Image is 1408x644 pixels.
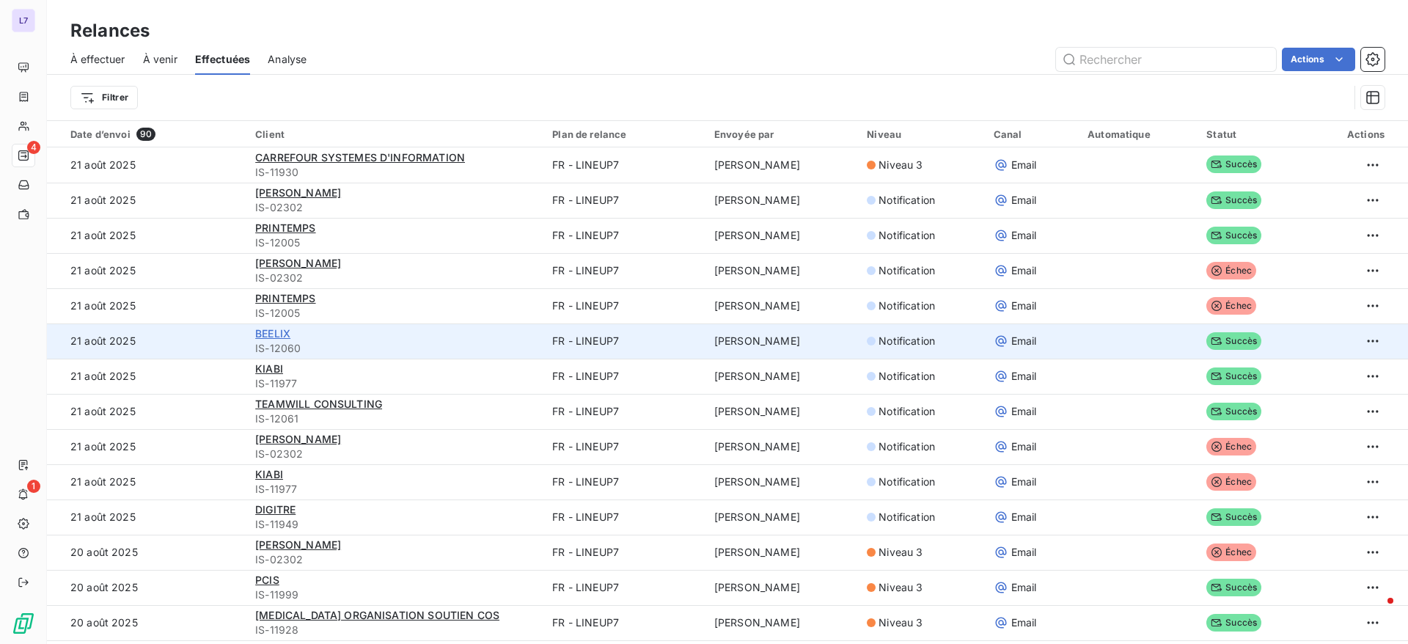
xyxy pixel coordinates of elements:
[1206,262,1256,279] span: Échec
[255,186,341,199] span: [PERSON_NAME]
[543,288,705,323] td: FR - LINEUP7
[1206,614,1261,632] span: Succès
[12,9,35,32] div: L7
[1206,403,1261,420] span: Succès
[879,193,935,208] span: Notification
[1011,299,1037,313] span: Email
[1206,367,1261,385] span: Succès
[47,605,246,640] td: 20 août 2025
[47,183,246,218] td: 21 août 2025
[1011,510,1037,524] span: Email
[705,323,858,359] td: [PERSON_NAME]
[1206,438,1256,455] span: Échec
[543,500,705,535] td: FR - LINEUP7
[255,411,535,426] span: IS-12061
[255,271,535,285] span: IS-02302
[47,535,246,570] td: 20 août 2025
[543,147,705,183] td: FR - LINEUP7
[1206,297,1256,315] span: Échec
[1206,155,1261,173] span: Succès
[47,500,246,535] td: 21 août 2025
[70,52,125,67] span: À effectuer
[255,257,341,269] span: [PERSON_NAME]
[47,147,246,183] td: 21 août 2025
[268,52,307,67] span: Analyse
[879,263,935,278] span: Notification
[255,552,535,567] span: IS-02302
[255,398,382,410] span: TEAMWILL CONSULTING
[543,394,705,429] td: FR - LINEUP7
[879,228,935,243] span: Notification
[543,570,705,605] td: FR - LINEUP7
[1206,544,1256,561] span: Échec
[705,253,858,288] td: [PERSON_NAME]
[1206,332,1261,350] span: Succès
[1011,439,1037,454] span: Email
[70,128,238,141] div: Date d’envoi
[195,52,251,67] span: Effectuées
[255,623,535,637] span: IS-11928
[47,429,246,464] td: 21 août 2025
[1011,475,1037,489] span: Email
[1056,48,1276,71] input: Rechercher
[705,359,858,394] td: [PERSON_NAME]
[879,580,923,595] span: Niveau 3
[255,292,315,304] span: PRINTEMPS
[255,609,499,621] span: [MEDICAL_DATA] ORGANISATION SOUTIEN COS
[1206,473,1256,491] span: Échec
[543,429,705,464] td: FR - LINEUP7
[1011,615,1037,630] span: Email
[255,165,535,180] span: IS-11930
[255,503,296,516] span: DIGITRE
[255,433,341,445] span: [PERSON_NAME]
[705,147,858,183] td: [PERSON_NAME]
[255,517,535,532] span: IS-11949
[255,447,535,461] span: IS-02302
[543,605,705,640] td: FR - LINEUP7
[47,323,246,359] td: 21 août 2025
[705,183,858,218] td: [PERSON_NAME]
[1358,594,1393,629] iframe: Intercom live chat
[1313,128,1385,140] div: Actions
[1206,128,1296,140] div: Statut
[47,253,246,288] td: 21 août 2025
[255,376,535,391] span: IS-11977
[714,128,849,140] div: Envoyée par
[1011,545,1037,560] span: Email
[47,218,246,253] td: 21 août 2025
[994,128,1070,140] div: Canal
[1011,193,1037,208] span: Email
[1011,369,1037,384] span: Email
[543,359,705,394] td: FR - LINEUP7
[879,369,935,384] span: Notification
[255,200,535,215] span: IS-02302
[27,480,40,493] span: 1
[255,588,535,602] span: IS-11999
[705,218,858,253] td: [PERSON_NAME]
[705,570,858,605] td: [PERSON_NAME]
[1206,579,1261,596] span: Succès
[543,464,705,500] td: FR - LINEUP7
[705,605,858,640] td: [PERSON_NAME]
[543,323,705,359] td: FR - LINEUP7
[1282,48,1355,71] button: Actions
[255,327,290,340] span: BEELIX
[879,510,935,524] span: Notification
[47,359,246,394] td: 21 août 2025
[1011,580,1037,595] span: Email
[255,222,315,234] span: PRINTEMPS
[543,183,705,218] td: FR - LINEUP7
[1206,508,1261,526] span: Succès
[705,394,858,429] td: [PERSON_NAME]
[255,362,283,375] span: KIABI
[705,429,858,464] td: [PERSON_NAME]
[255,482,535,497] span: IS-11977
[1011,334,1037,348] span: Email
[1011,228,1037,243] span: Email
[143,52,177,67] span: À venir
[879,439,935,454] span: Notification
[1206,191,1261,209] span: Succès
[879,299,935,313] span: Notification
[879,545,923,560] span: Niveau 3
[705,535,858,570] td: [PERSON_NAME]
